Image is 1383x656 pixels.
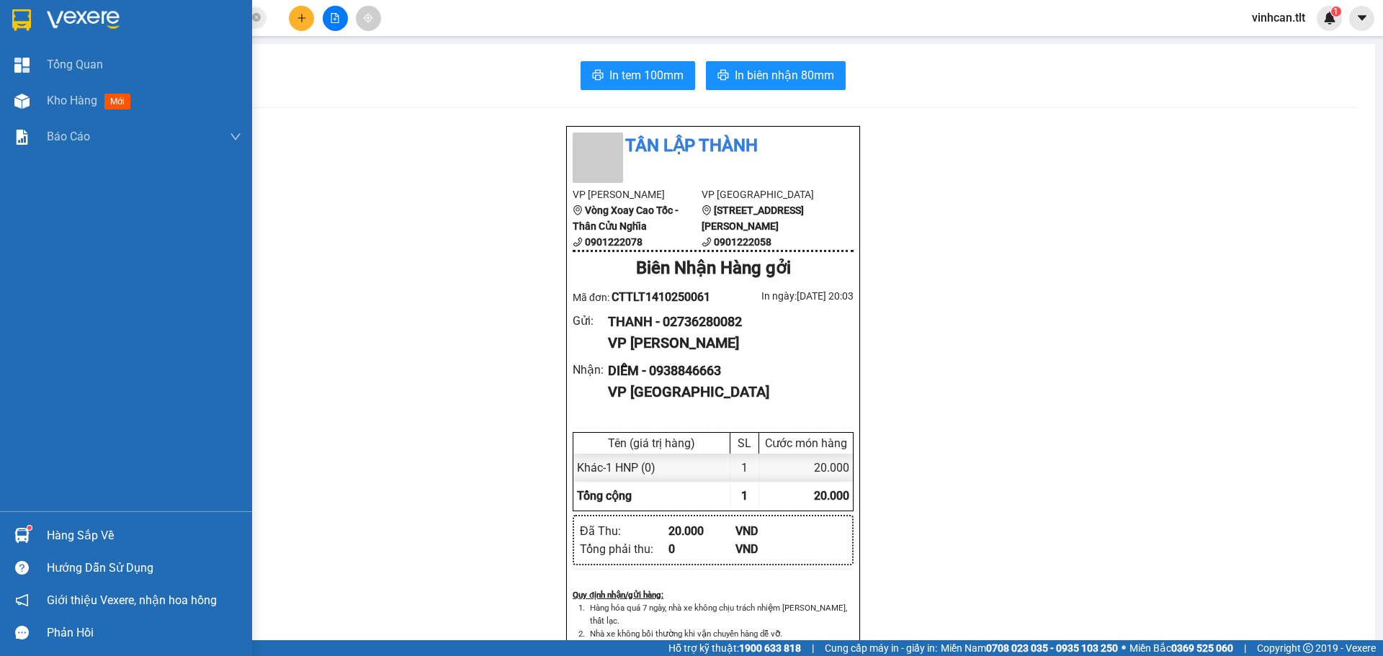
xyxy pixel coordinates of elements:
span: In tem 100mm [609,66,684,84]
button: aim [356,6,381,31]
img: warehouse-icon [14,94,30,109]
div: DIỄM - 0938846663 [608,361,842,381]
span: vinhcan.tlt [1240,9,1317,27]
b: [STREET_ADDRESS][PERSON_NAME] [702,205,804,232]
button: printerIn tem 100mm [581,61,695,90]
span: aim [363,13,373,23]
div: Tên (giá trị hàng) [577,436,726,450]
div: In ngày: [DATE] 20:03 [713,288,854,304]
span: close-circle [252,12,261,25]
div: 20.000 [668,522,735,540]
span: 1 [1333,6,1338,17]
div: VP [PERSON_NAME] [608,332,842,354]
span: phone [573,237,583,247]
div: VND [735,540,802,558]
span: Giới thiệu Vexere, nhận hoa hồng [47,591,217,609]
div: Gửi : [573,312,608,330]
div: Hàng sắp về [47,525,241,547]
span: Miền Bắc [1129,640,1233,656]
span: Miền Nam [941,640,1118,656]
div: THANH - 02736280082 [608,312,842,332]
span: close-circle [252,13,261,22]
div: Quy định nhận/gửi hàng : [573,588,854,601]
span: 1 [741,489,748,503]
span: plus [297,13,307,23]
img: dashboard-icon [14,58,30,73]
button: printerIn biên nhận 80mm [706,61,846,90]
span: copyright [1303,643,1313,653]
span: environment [573,205,583,215]
span: printer [717,69,729,83]
div: Hướng dẫn sử dụng [47,557,241,579]
div: 1 [730,454,759,482]
span: 20.000 [814,489,849,503]
span: file-add [330,13,340,23]
li: VP [GEOGRAPHIC_DATA] [702,187,831,202]
div: VND [735,522,802,540]
span: mới [104,94,130,109]
li: Tân Lập Thành [573,132,854,160]
b: 0901222058 [714,236,771,248]
span: caret-down [1356,12,1369,24]
span: Kho hàng [47,94,97,107]
span: | [812,640,814,656]
span: phone [702,237,712,247]
li: Nhà xe không bồi thường khi vận chuyển hàng dễ vỡ. [587,627,854,640]
img: warehouse-icon [14,528,30,543]
span: environment [702,205,712,215]
span: Tổng Quan [47,55,103,73]
div: 0 [668,540,735,558]
b: Vòng Xoay Cao Tốc - Thân Cửu Nghĩa [573,205,679,232]
div: Tổng phải thu : [580,540,668,558]
div: VP [GEOGRAPHIC_DATA] [608,381,842,403]
span: Báo cáo [47,127,90,145]
span: Hỗ trợ kỹ thuật: [668,640,801,656]
span: Tổng cộng [577,489,632,503]
img: solution-icon [14,130,30,145]
div: Nhận : [573,361,608,379]
span: In biên nhận 80mm [735,66,834,84]
div: Phản hồi [47,622,241,644]
span: notification [15,593,29,607]
button: caret-down [1349,6,1374,31]
strong: 0369 525 060 [1171,642,1233,654]
span: Khác - 1 HNP (0) [577,461,655,475]
strong: 1900 633 818 [739,642,801,654]
span: | [1244,640,1246,656]
button: plus [289,6,314,31]
div: Đã Thu : [580,522,668,540]
strong: 0708 023 035 - 0935 103 250 [986,642,1118,654]
text: CTTLT1410250061 [67,68,262,94]
sup: 1 [1331,6,1341,17]
sup: 1 [27,526,32,530]
span: message [15,626,29,639]
li: VP [PERSON_NAME] [573,187,702,202]
div: 20.000 [759,454,853,482]
span: question-circle [15,561,29,575]
div: [PERSON_NAME] [8,103,321,141]
img: logo-vxr [12,9,31,31]
img: icon-new-feature [1323,12,1336,24]
div: SL [734,436,755,450]
div: Mã đơn: [573,288,713,306]
span: printer [592,69,604,83]
span: ⚪️ [1122,645,1126,651]
button: file-add [323,6,348,31]
li: Hàng hóa quá 7 ngày, nhà xe không chịu trách nhiệm [PERSON_NAME], thất lạc. [587,601,854,627]
span: down [230,131,241,143]
div: Biên Nhận Hàng gởi [573,255,854,282]
div: Cước món hàng [763,436,849,450]
span: Cung cấp máy in - giấy in: [825,640,937,656]
b: 0901222078 [585,236,643,248]
span: CTTLT1410250061 [612,290,710,304]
